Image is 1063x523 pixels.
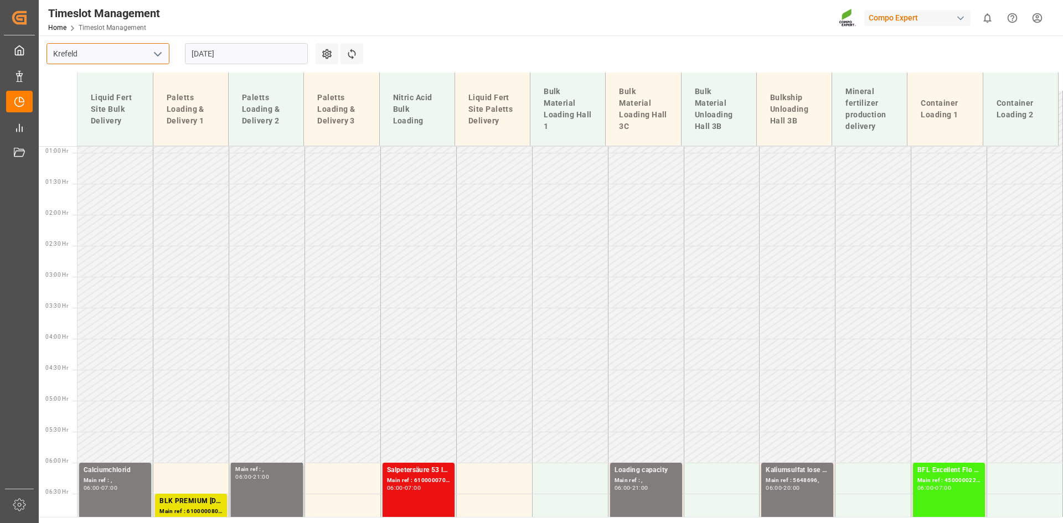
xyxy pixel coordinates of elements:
input: DD.MM.YYYY [185,43,308,64]
div: BFL Excellent Flo 10L (x50) WW (LS); [917,465,981,476]
div: Loading capacity [615,465,678,476]
div: Nitric Acid Bulk Loading [389,87,446,131]
div: Main ref : 6100000705, 2000000822; [387,476,450,485]
div: Bulkship Unloading Hall 3B [766,87,823,131]
div: Liquid Fert Site Bulk Delivery [86,87,144,131]
div: Main ref : 6100000804, 2000000800; [159,507,223,516]
div: Container Loading 1 [916,93,973,125]
div: Main ref : , [84,476,147,485]
div: Main ref : , [235,465,298,474]
div: Bulk Material Loading Hall 1 [539,81,596,137]
div: 06:30 [159,516,176,521]
span: 06:30 Hr [45,489,68,495]
span: 03:30 Hr [45,303,68,309]
button: Compo Expert [864,7,975,28]
div: Paletts Loading & Delivery 3 [313,87,370,131]
span: 05:30 Hr [45,427,68,433]
div: - [403,485,405,490]
div: 06:00 [84,485,100,490]
div: Main ref : , [615,476,678,485]
div: - [933,485,935,490]
a: Home [48,24,66,32]
div: 06:00 [615,485,631,490]
div: Bulk Material Loading Hall 3C [615,81,672,137]
div: 07:00 [935,485,951,490]
span: 04:00 Hr [45,334,68,340]
div: 21:00 [253,474,269,479]
img: Screenshot%202023-09-29%20at%2010.02.21.png_1712312052.png [839,8,856,28]
div: Container Loading 2 [992,93,1049,125]
div: Mineral fertilizer production delivery [841,81,898,137]
button: open menu [149,45,166,63]
div: Paletts Loading & Delivery 1 [162,87,219,131]
div: - [100,485,101,490]
div: Bulk Material Unloading Hall 3B [690,81,747,137]
div: 07:00 [101,485,117,490]
span: 06:00 Hr [45,458,68,464]
div: Main ref : 5648696, [766,476,829,485]
div: Main ref : 4500000220, 2000000030; [917,476,981,485]
span: 03:00 Hr [45,272,68,278]
button: Help Center [1000,6,1025,30]
div: Timeslot Management [48,5,160,22]
div: Compo Expert [864,10,971,26]
span: 05:00 Hr [45,396,68,402]
div: Paletts Loading & Delivery 2 [238,87,295,131]
span: 01:30 Hr [45,179,68,185]
div: 07:00 [405,485,421,490]
button: show 0 new notifications [975,6,1000,30]
div: 06:00 [766,485,782,490]
div: 06:00 [387,485,403,490]
div: - [782,485,783,490]
span: 01:00 Hr [45,148,68,154]
div: Kaliumsulfat lose (SOP, #77252); [766,465,829,476]
div: 21:00 [632,485,648,490]
input: Type to search/select [47,43,169,64]
div: 07:15 [177,516,193,521]
div: BLK PREMIUM [DATE] 25kg(x40)D,EN,PL,FNL;FLO T PERM [DATE] 25kg (x40) INT;BLK PREMIUM [DATE] 50kg(... [159,496,223,507]
span: 02:30 Hr [45,241,68,247]
div: Calciumchlorid [84,465,147,476]
div: Salpetersäure 53 lose; [387,465,450,476]
div: Liquid Fert Site Paletts Delivery [464,87,521,131]
div: 06:00 [235,474,251,479]
span: 02:00 Hr [45,210,68,216]
div: - [630,485,632,490]
div: 06:00 [917,485,933,490]
div: - [176,516,177,521]
div: 20:00 [783,485,799,490]
span: 04:30 Hr [45,365,68,371]
div: - [251,474,253,479]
